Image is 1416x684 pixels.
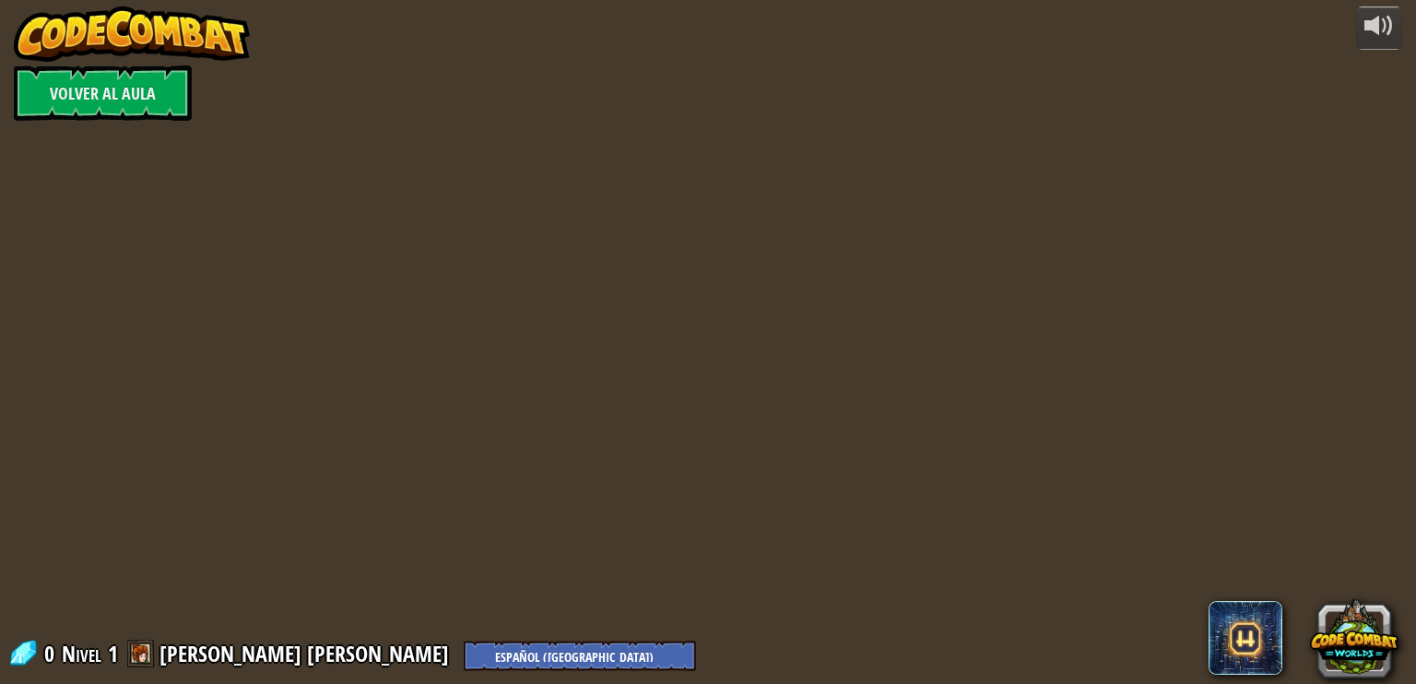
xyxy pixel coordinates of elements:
span: 1 [108,639,118,668]
a: [PERSON_NAME] [PERSON_NAME] [159,639,454,668]
img: CodeCombat - Learn how to code by playing a game [14,6,250,62]
a: Volver al aula [14,65,192,121]
button: Ajustar el volúmen [1356,6,1402,50]
span: Nivel [62,639,101,669]
span: 0 [44,639,60,668]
